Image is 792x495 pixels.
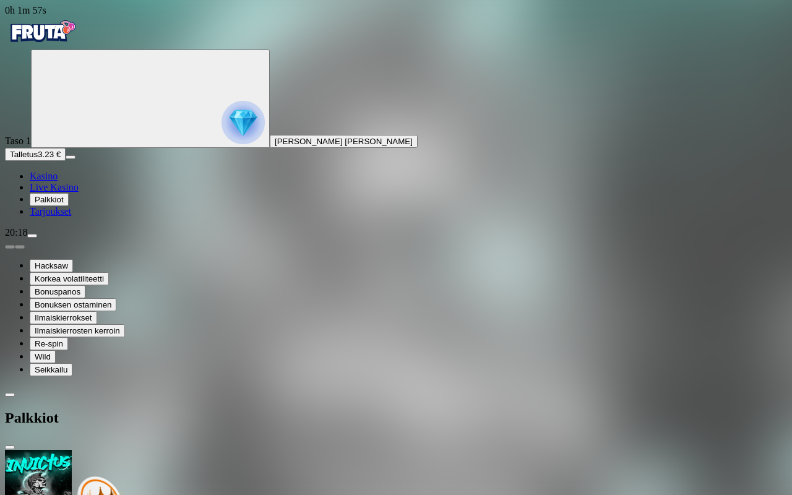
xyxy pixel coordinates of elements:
img: reward progress [222,101,265,144]
button: Bonuspanos [30,285,85,298]
a: poker-chip iconLive Kasino [30,182,79,192]
button: Korkea volatiliteetti [30,272,109,285]
span: 20:18 [5,227,27,238]
h2: Palkkiot [5,410,787,426]
button: Wild [30,350,56,363]
button: Re-spin [30,337,68,350]
span: Live Kasino [30,182,79,192]
span: Hacksaw [35,261,68,270]
span: Tarjoukset [30,206,71,217]
button: Seikkailu [30,363,72,376]
button: Bonuksen ostaminen [30,298,116,311]
button: reward progress [31,49,270,148]
img: Fruta [5,16,79,47]
span: Re-spin [35,339,63,348]
span: Wild [35,352,51,361]
button: reward iconPalkkiot [30,193,69,206]
button: Ilmaiskierrosten kerroin [30,324,125,337]
span: Ilmaiskierrosten kerroin [35,326,120,335]
span: Taso 1 [5,136,31,146]
nav: Primary [5,16,787,217]
button: Talletusplus icon3.23 € [5,148,66,161]
span: 3.23 € [38,150,61,159]
span: Talletus [10,150,38,159]
span: Korkea volatiliteetti [35,274,104,283]
a: gift-inverted iconTarjoukset [30,206,71,217]
button: Ilmaiskierrokset [30,311,97,324]
a: Fruta [5,38,79,49]
button: prev slide [5,245,15,249]
span: Bonuksen ostaminen [35,300,111,309]
span: Bonuspanos [35,287,80,296]
button: chevron-left icon [5,393,15,397]
button: Hacksaw [30,259,73,272]
button: [PERSON_NAME] [PERSON_NAME] [270,135,418,148]
span: user session time [5,5,46,15]
button: menu [27,234,37,238]
span: Seikkailu [35,365,67,374]
span: [PERSON_NAME] [PERSON_NAME] [275,137,413,146]
span: Palkkiot [35,195,64,204]
button: next slide [15,245,25,249]
span: Kasino [30,171,58,181]
button: close [5,445,15,449]
span: Ilmaiskierrokset [35,313,92,322]
button: menu [66,155,75,159]
a: diamond iconKasino [30,171,58,181]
